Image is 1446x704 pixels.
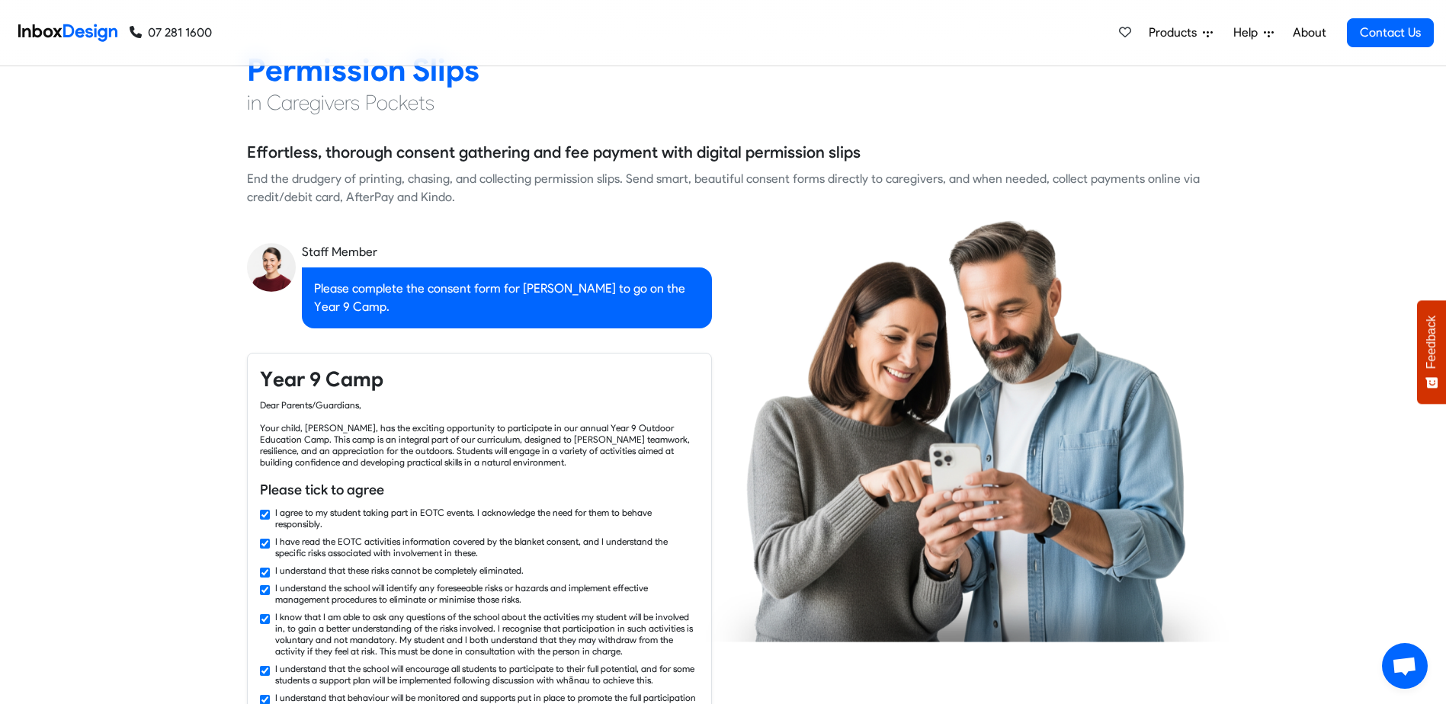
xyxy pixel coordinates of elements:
[302,267,712,328] div: Please complete the consent form for [PERSON_NAME] to go on the Year 9 Camp.
[275,663,699,686] label: I understand that the school will encourage all students to participate to their full potential, ...
[260,366,699,393] h4: Year 9 Camp
[1382,643,1428,689] a: Open chat
[1227,18,1280,48] a: Help
[247,141,861,164] h5: Effortless, thorough consent gathering and fee payment with digital permission slips
[705,219,1228,642] img: parents_using_phone.png
[247,170,1200,206] div: End the drudgery of printing, chasing, and collecting permission slips. Send smart, beautiful con...
[275,536,699,558] label: I have read the EOTC activities information covered by the blanket consent, and I understand the ...
[1149,24,1203,42] span: Products
[247,243,296,292] img: staff_avatar.png
[1288,18,1330,48] a: About
[247,50,1200,89] h2: Permission Slips
[1417,300,1446,404] button: Feedback - Show survey
[275,507,699,530] label: I agree to my student taking part in EOTC events. I acknowledge the need for them to behave respo...
[1143,18,1219,48] a: Products
[302,243,712,261] div: Staff Member
[275,582,699,605] label: I understand the school will identify any foreseeable risks or hazards and implement effective ma...
[275,611,699,657] label: I know that I am able to ask any questions of the school about the activities my student will be ...
[1233,24,1264,42] span: Help
[1347,18,1434,47] a: Contact Us
[260,399,699,468] div: Dear Parents/Guardians, Your child, [PERSON_NAME], has the exciting opportunity to participate in...
[247,89,1200,117] h4: in Caregivers Pockets
[1425,315,1438,369] span: Feedback
[260,480,699,500] h6: Please tick to agree
[275,565,524,576] label: I understand that these risks cannot be completely eliminated.
[130,24,212,42] a: 07 281 1600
